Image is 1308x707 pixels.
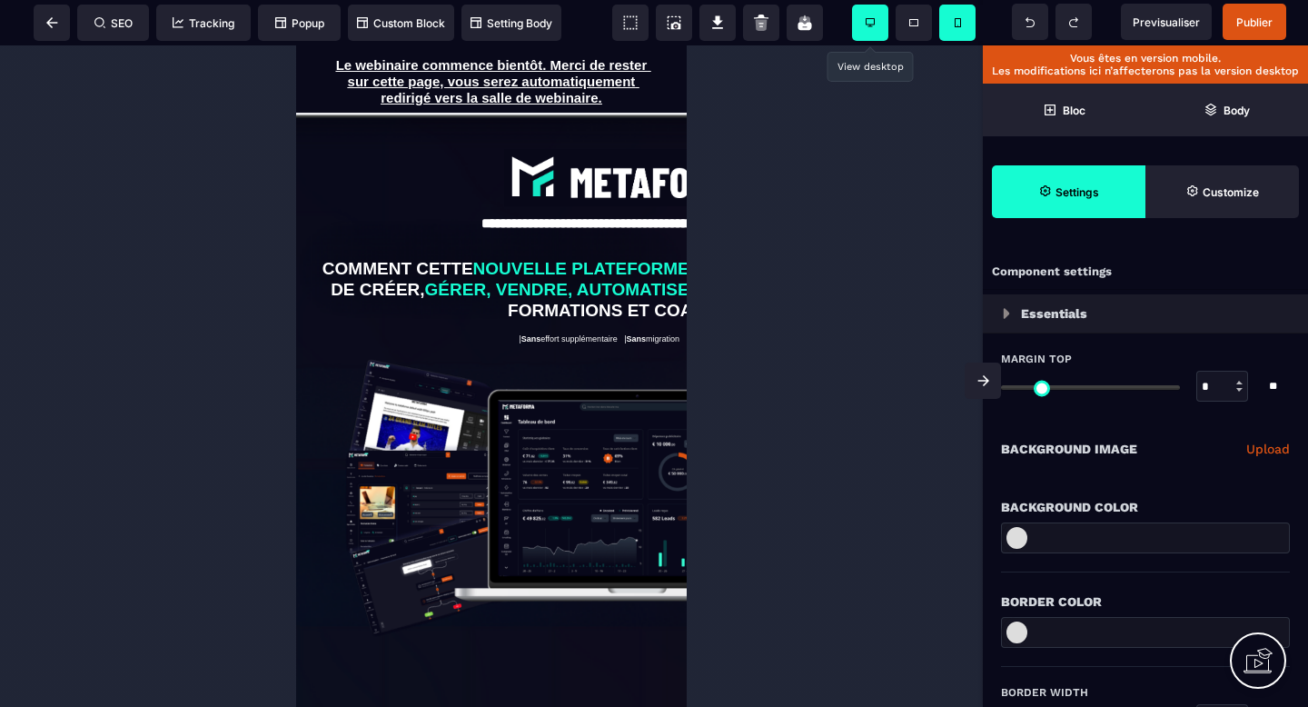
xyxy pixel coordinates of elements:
p: Background Image [1001,438,1137,460]
span: Open Blocks [983,84,1145,136]
span: View components [612,5,649,41]
span: Publier [1236,15,1273,29]
span: Setting Body [471,16,552,30]
span: Open Style Manager [1145,165,1299,218]
span: Open Layer Manager [1145,84,1308,136]
span: Tracking [173,16,234,30]
span: Previsualiser [1133,15,1200,29]
div: Background Color [1001,496,1290,518]
div: Component settings [983,254,1308,290]
span: Screenshot [656,5,692,41]
a: Upload [1246,438,1290,460]
p: Essentials [1021,303,1087,324]
span: NOUVELLE PLATEFORME 13-EN-1 [177,214,462,233]
img: loading [1003,308,1010,319]
span: GÉRER, VENDRE, AUTOMATISER ET SCALER [129,234,508,254]
h1: CE QUE VOUS ALLEZ DÉCOUVRIR EN DIRECT: [14,654,662,699]
span: Preview [1121,4,1212,40]
img: 8a78929a06b90bc262b46db567466864_Design_sans_titre_(13).png [33,307,642,650]
span: Margin Top [1001,352,1072,366]
div: Border Color [1001,591,1290,612]
strong: Customize [1203,185,1259,199]
h2: | effort supplémentaire | migration | par l'IA [14,280,662,307]
span: Custom Block [357,16,445,30]
span: SEO [94,16,133,30]
p: Vous êtes en version mobile. [992,52,1299,65]
strong: Body [1224,104,1250,117]
p: Les modifications ici n’affecterons pas la version desktop [992,65,1299,77]
u: Le webinaire commence bientôt. Merci de rester sur cette page, vous serez automatiquement redirig... [40,12,355,60]
b: Sans [330,289,350,298]
span: Settings [992,165,1145,218]
img: abe9e435164421cb06e33ef15842a39e_e5ef653356713f0d7dd3797ab850248d_Capture_d%E2%80%99e%CC%81cran_2... [208,104,467,161]
text: COMMENT CETTE VA VOUS PERMETTRE DE CRÉER, VOS SERVICES, FORMATIONS ET COACHINGS [14,208,662,280]
span: Popup [275,16,324,30]
span: Border Width [1001,685,1088,700]
b: Sans [225,289,245,298]
strong: Settings [1055,185,1099,199]
strong: Bloc [1063,104,1085,117]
